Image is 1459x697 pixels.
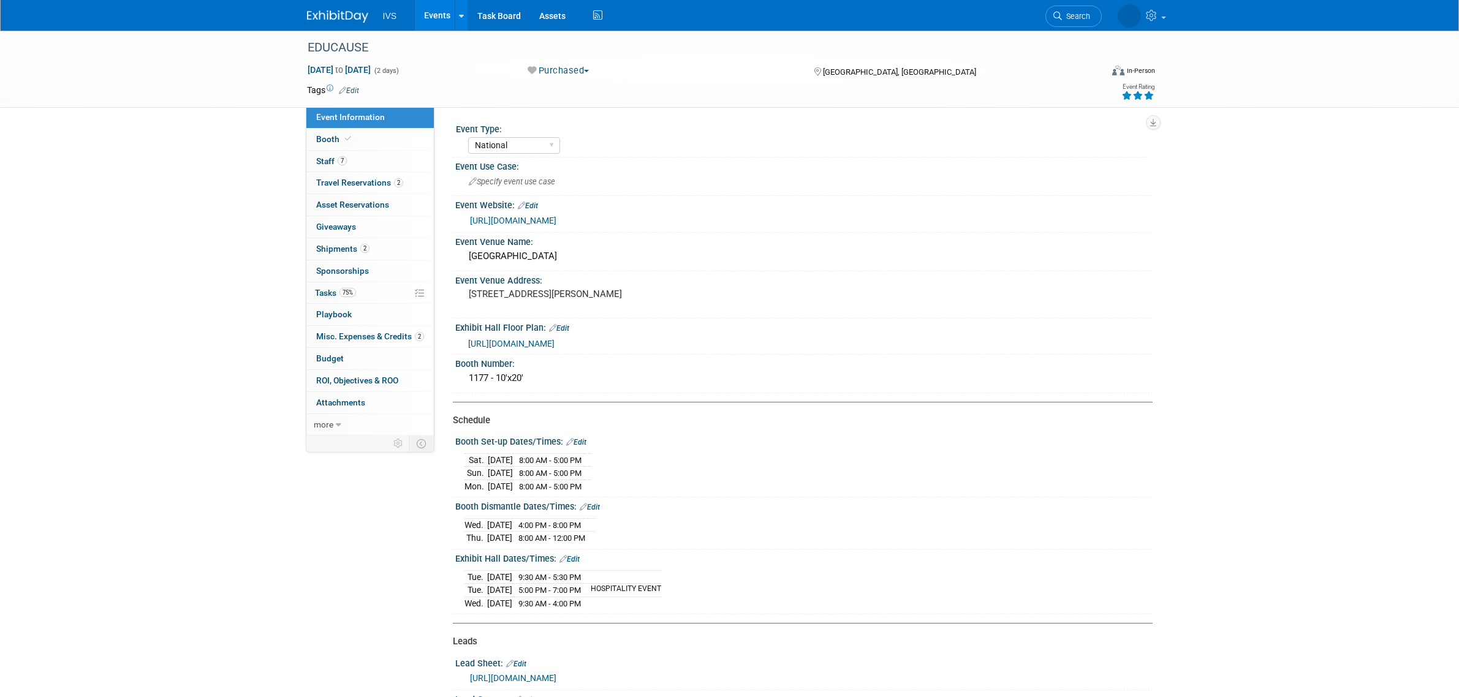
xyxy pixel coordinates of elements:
span: Playbook [316,309,352,319]
td: HOSPITALITY EVENT [583,584,661,597]
span: Asset Reservations [316,200,389,209]
a: Tasks75% [306,282,434,304]
span: 7 [338,156,347,165]
span: Giveaways [316,222,356,232]
div: Leads [453,635,1143,648]
div: Booth Number: [455,355,1153,370]
a: ROI, Objectives & ROO [306,370,434,391]
a: more [306,414,434,435]
span: Travel Reservations [316,178,403,187]
span: IVS [383,11,397,21]
span: Attachments [316,397,365,407]
td: [DATE] [487,597,512,609]
a: Attachments [306,392,434,413]
div: Lead Sheet: [455,654,1153,670]
div: Event Rating [1121,84,1154,90]
a: Sponsorships [306,260,434,282]
div: EDUCAUSE [303,37,1083,59]
a: [URL][DOMAIN_NAME] [470,216,556,225]
span: (2 days) [373,67,399,75]
td: Thu. [464,532,487,544]
div: In-Person [1126,66,1155,75]
span: more [314,420,333,429]
td: Tags [307,84,359,96]
td: Wed. [464,518,487,532]
td: Tue. [464,584,487,597]
span: 8:00 AM - 5:00 PM [519,456,582,465]
a: Edit [580,503,600,511]
div: Event Venue Name: [455,233,1153,248]
span: Sponsorships [316,266,369,276]
button: Purchased [523,64,594,77]
span: [DATE] [DATE] [307,64,371,75]
div: Event Type: [456,120,1147,135]
td: [DATE] [488,453,513,467]
span: 5:00 PM - 7:00 PM [518,586,581,595]
span: Misc. Expenses & Credits [316,331,424,341]
td: Personalize Event Tab Strip [388,435,409,451]
td: Wed. [464,597,487,609]
span: Budget [316,353,344,363]
td: [DATE] [488,467,513,480]
a: [URL][DOMAIN_NAME] [470,673,556,683]
div: Event Use Case: [455,157,1153,173]
a: Booth [306,129,434,150]
span: 9:30 AM - 5:30 PM [518,573,581,582]
a: Event Information [306,107,434,128]
a: Giveaways [306,216,434,238]
td: [DATE] [487,532,512,544]
td: [DATE] [487,518,512,532]
a: Budget [306,348,434,369]
span: Shipments [316,244,369,254]
span: 8:00 AM - 12:00 PM [518,533,585,543]
span: 8:00 AM - 5:00 PM [519,482,582,491]
span: 2 [415,332,424,341]
a: Edit [518,202,538,210]
a: Edit [559,555,580,563]
span: Booth [316,134,354,144]
a: Edit [566,438,586,446]
div: Event Website: [455,196,1153,212]
div: [GEOGRAPHIC_DATA] [464,247,1143,266]
img: Kyle Shelstad [1118,4,1141,28]
td: Mon. [464,480,488,492]
a: Edit [506,660,526,668]
div: Exhibit Hall Dates/Times: [455,549,1153,565]
td: Toggle Event Tabs [409,435,434,451]
td: Sat. [464,453,488,467]
a: Search [1045,6,1102,27]
i: Booth reservation complete [345,135,351,142]
div: Exhibit Hall Floor Plan: [455,318,1153,334]
a: Asset Reservations [306,194,434,216]
span: 8:00 AM - 5:00 PM [519,469,582,478]
a: Travel Reservations2 [306,172,434,194]
span: 9:30 AM - 4:00 PM [518,599,581,608]
span: Search [1062,12,1090,21]
span: Staff [316,156,347,166]
a: Edit [339,86,359,95]
img: ExhibitDay [307,10,368,23]
td: [DATE] [487,570,512,584]
td: Tue. [464,570,487,584]
a: [URL][DOMAIN_NAME] [468,339,555,348]
div: Booth Set-up Dates/Times: [455,432,1153,448]
span: 75% [339,288,356,297]
span: [GEOGRAPHIC_DATA], [GEOGRAPHIC_DATA] [823,67,976,77]
div: Event Format [1029,64,1156,82]
span: Specify event use case [469,177,555,186]
div: 1177 - 10'x20' [464,369,1143,388]
span: to [333,65,345,75]
div: Event Venue Address: [455,271,1153,287]
span: Tasks [315,288,356,298]
span: 4:00 PM - 8:00 PM [518,521,581,530]
a: Misc. Expenses & Credits2 [306,326,434,347]
span: ROI, Objectives & ROO [316,375,398,385]
span: Event Information [316,112,385,122]
span: 2 [394,178,403,187]
div: Schedule [453,414,1143,427]
td: [DATE] [488,480,513,492]
a: Edit [549,324,569,333]
div: Booth Dismantle Dates/Times: [455,497,1153,513]
td: Sun. [464,467,488,480]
